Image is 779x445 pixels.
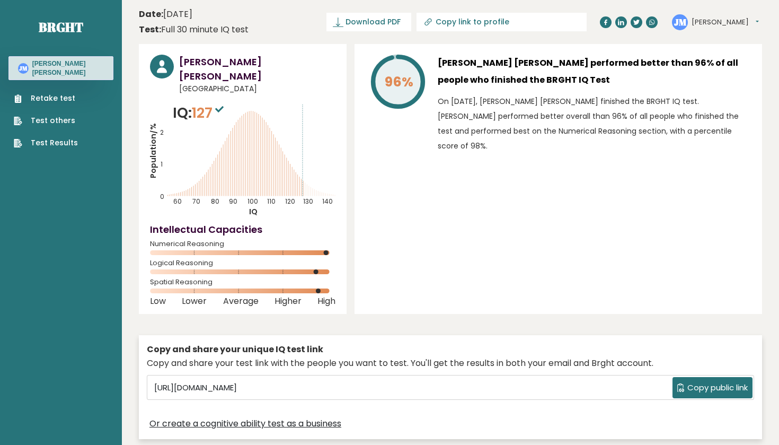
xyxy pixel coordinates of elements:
time: [DATE] [139,8,192,21]
h3: [PERSON_NAME] [PERSON_NAME] [32,59,104,77]
a: Test Results [14,137,78,149]
a: Retake test [14,93,78,104]
tspan: IQ [249,206,258,217]
tspan: 80 [211,197,219,206]
span: Download PDF [346,16,401,28]
h4: Intellectual Capacities [150,222,335,237]
span: Spatial Reasoning [150,280,335,284]
button: Copy public link [672,377,753,398]
tspan: 70 [192,197,200,206]
span: Copy public link [687,382,748,394]
tspan: 0 [160,192,164,201]
span: Higher [275,299,302,303]
a: Download PDF [326,13,411,31]
tspan: 1 [161,160,163,169]
tspan: 130 [303,197,313,206]
span: [GEOGRAPHIC_DATA] [179,83,335,94]
button: [PERSON_NAME] [692,17,759,28]
text: JM [674,15,687,28]
span: Low [150,299,166,303]
tspan: 110 [267,197,276,206]
span: Logical Reasoning [150,261,335,265]
b: Test: [139,23,161,36]
text: JM [19,64,28,72]
tspan: 120 [285,197,295,206]
tspan: Population/% [148,123,158,178]
div: Copy and share your unique IQ test link [147,343,754,356]
div: Full 30 minute IQ test [139,23,249,36]
a: Brght [39,19,83,36]
a: Test others [14,115,78,126]
h3: [PERSON_NAME] [PERSON_NAME] [179,55,335,83]
tspan: 96% [385,73,413,91]
b: Date: [139,8,163,20]
p: IQ: [173,102,226,124]
a: Or create a cognitive ability test as a business [149,417,341,430]
div: Copy and share your test link with the people you want to test. You'll get the results in both yo... [147,357,754,370]
tspan: 60 [173,197,182,206]
tspan: 140 [322,197,333,206]
span: High [317,299,335,303]
span: Average [223,299,259,303]
tspan: 2 [160,128,164,137]
p: On [DATE], [PERSON_NAME] [PERSON_NAME] finished the BRGHT IQ test. [PERSON_NAME] performed better... [438,94,751,153]
span: Numerical Reasoning [150,242,335,246]
span: Lower [182,299,207,303]
span: 127 [192,103,226,123]
h3: [PERSON_NAME] [PERSON_NAME] performed better than 96% of all people who finished the BRGHT IQ Test [438,55,751,89]
tspan: 100 [247,197,258,206]
tspan: 90 [229,197,237,206]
